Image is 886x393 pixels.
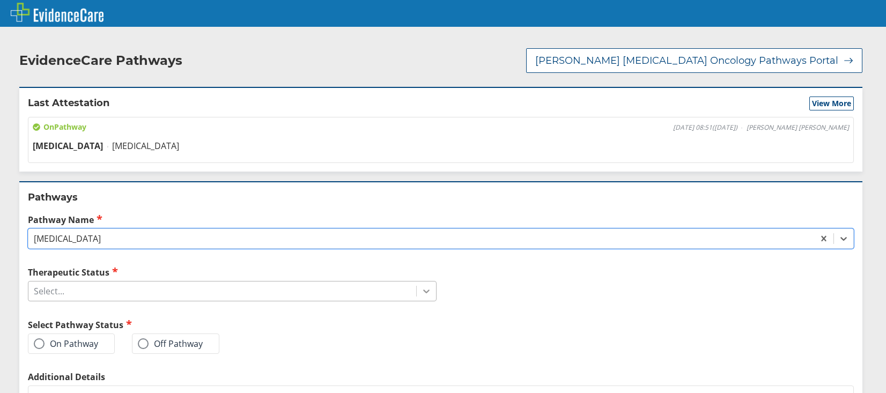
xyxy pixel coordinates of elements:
[812,98,851,109] span: View More
[34,338,98,349] label: On Pathway
[673,123,737,132] span: [DATE] 08:51 ( [DATE] )
[747,123,849,132] span: [PERSON_NAME] [PERSON_NAME]
[28,191,854,204] h2: Pathways
[33,122,86,132] span: On Pathway
[28,213,854,226] label: Pathway Name
[11,3,104,22] img: EvidenceCare
[112,140,179,152] span: [MEDICAL_DATA]
[28,371,854,383] label: Additional Details
[34,285,64,297] div: Select...
[28,318,437,331] h2: Select Pathway Status
[535,54,838,67] span: [PERSON_NAME] [MEDICAL_DATA] Oncology Pathways Portal
[526,48,862,73] button: [PERSON_NAME] [MEDICAL_DATA] Oncology Pathways Portal
[19,53,182,69] h2: EvidenceCare Pathways
[33,140,103,152] span: [MEDICAL_DATA]
[809,97,854,110] button: View More
[138,338,203,349] label: Off Pathway
[28,266,437,278] label: Therapeutic Status
[28,97,109,110] h2: Last Attestation
[34,233,101,244] div: [MEDICAL_DATA]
